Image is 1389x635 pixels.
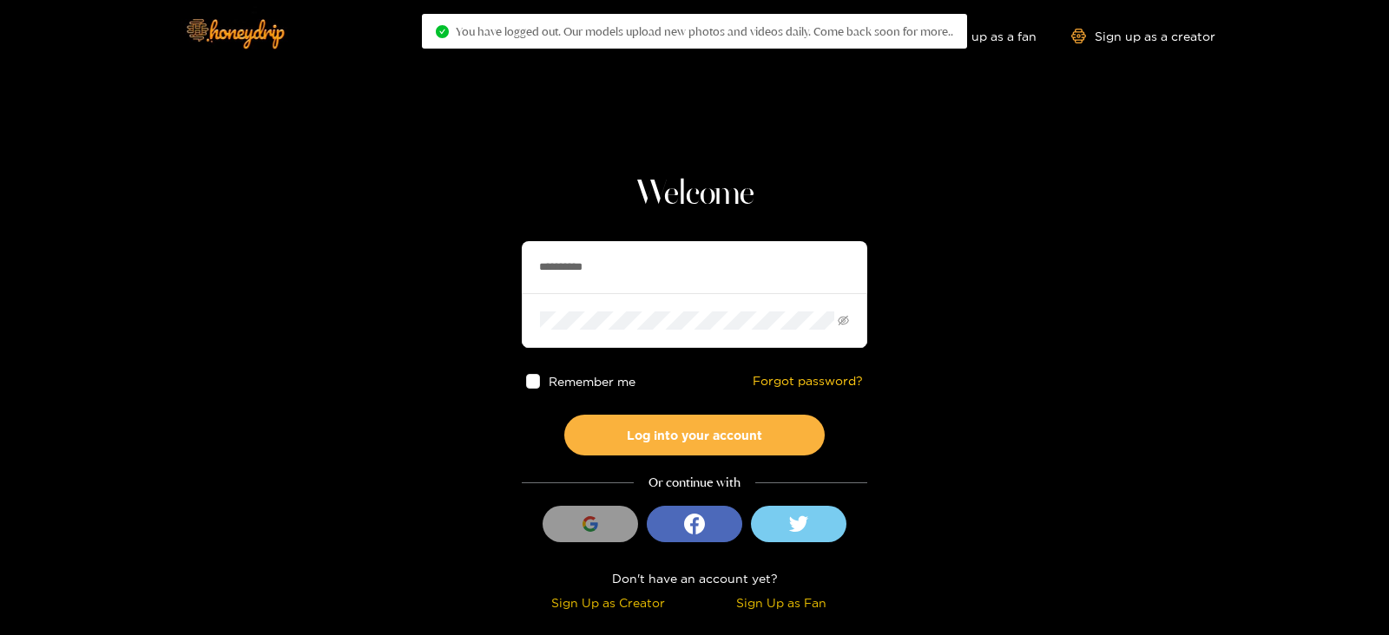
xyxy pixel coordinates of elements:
a: Forgot password? [753,374,863,389]
div: Or continue with [522,473,867,493]
a: Sign up as a creator [1071,29,1215,43]
span: eye-invisible [838,315,849,326]
div: Sign Up as Creator [526,592,690,612]
span: check-circle [436,25,449,38]
span: You have logged out. Our models upload new photos and videos daily. Come back soon for more.. [456,24,953,38]
a: Sign up as a fan [918,29,1037,43]
button: Log into your account [564,415,825,455]
div: Sign Up as Fan [699,592,863,612]
div: Don't have an account yet? [522,568,867,588]
span: Remember me [550,375,636,388]
h1: Welcome [522,173,867,215]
